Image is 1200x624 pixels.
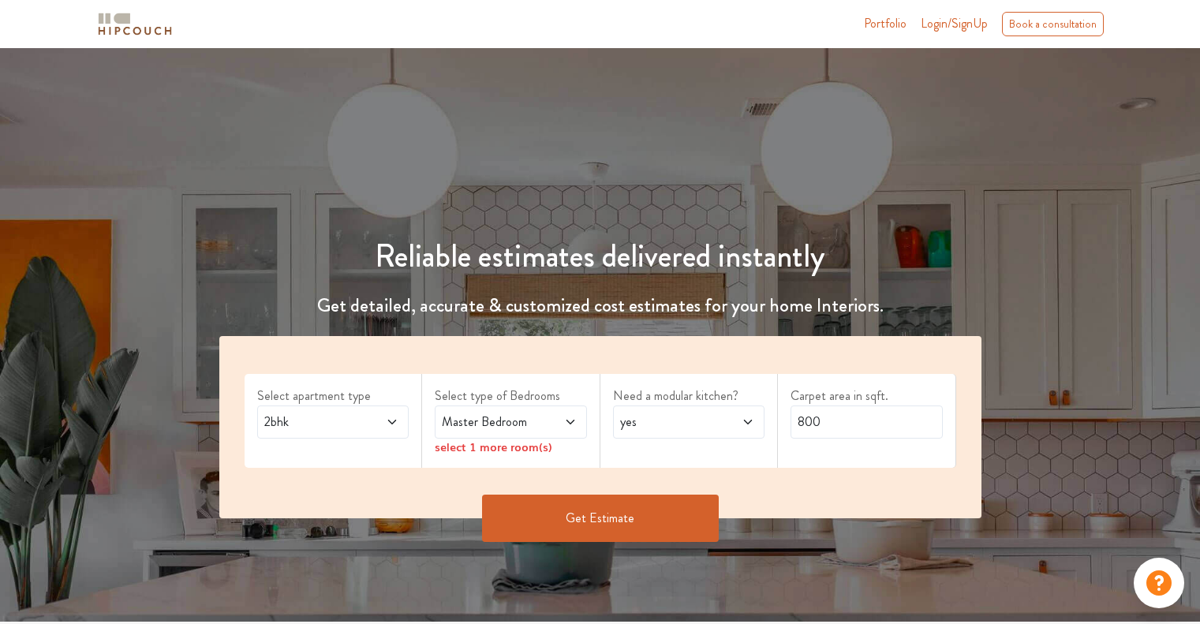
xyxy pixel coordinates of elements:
[210,294,991,317] h4: Get detailed, accurate & customized cost estimates for your home Interiors.
[613,387,765,405] label: Need a modular kitchen?
[257,387,409,405] label: Select apartment type
[435,387,587,405] label: Select type of Bedrooms
[921,14,988,32] span: Login/SignUp
[791,387,943,405] label: Carpet area in sqft.
[435,439,587,455] div: select 1 more room(s)
[261,413,364,432] span: 2bhk
[439,413,542,432] span: Master Bedroom
[1002,12,1104,36] div: Book a consultation
[95,6,174,42] span: logo-horizontal.svg
[482,495,719,542] button: Get Estimate
[617,413,720,432] span: yes
[864,14,907,33] a: Portfolio
[210,237,991,275] h1: Reliable estimates delivered instantly
[791,405,943,439] input: Enter area sqft
[95,10,174,38] img: logo-horizontal.svg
